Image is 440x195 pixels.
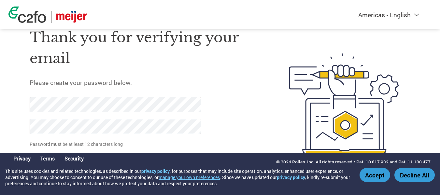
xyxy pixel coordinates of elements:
div: This site uses cookies and related technologies, as described in our , for purposes that may incl... [5,168,350,187]
p: Password must be at least 12 characters long [30,141,204,147]
h5: Please create your password below. [30,78,258,87]
img: create-password [277,18,411,190]
button: Decline All [394,168,435,182]
a: Terms [40,155,55,162]
p: © 2024 Pollen, Inc. All rights reserved / Pat. 10,817,932 and Pat. 11,100,477. [276,159,432,165]
button: Accept [360,168,390,182]
button: manage your own preferences [159,174,220,180]
a: privacy policy [277,174,305,180]
img: Meijer [56,11,87,23]
a: privacy policy [141,168,170,174]
a: Privacy [13,155,31,162]
img: c2fo logo [8,7,46,23]
a: Security [64,155,84,162]
h1: Thank you for verifying your email [30,27,258,69]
